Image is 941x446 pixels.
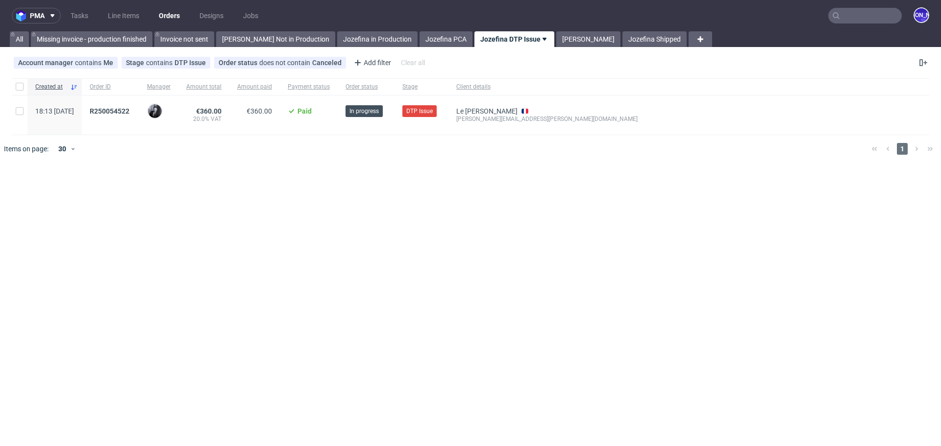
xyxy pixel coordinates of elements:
span: contains [146,59,174,67]
a: Jozefina DTP Issue [474,31,554,47]
button: pma [12,8,61,23]
a: Tasks [65,8,94,23]
a: R250054522 [90,107,131,115]
div: Canceled [312,59,342,67]
a: [PERSON_NAME] Not in Production [216,31,335,47]
a: Invoice not sent [154,31,214,47]
span: Paid [297,107,312,115]
span: Client details [456,83,638,91]
a: Orders [153,8,186,23]
div: [PERSON_NAME][EMAIL_ADDRESS][PERSON_NAME][DOMAIN_NAME] [456,115,638,123]
div: 30 [52,142,70,156]
img: logo [16,10,30,22]
img: Philippe Dubuy [148,104,162,118]
span: Manager [147,83,171,91]
span: In progress [349,107,379,116]
span: €360.00 [247,107,272,115]
a: Designs [194,8,229,23]
a: Jozefina Shipped [622,31,687,47]
a: [PERSON_NAME] [556,31,620,47]
span: R250054522 [90,107,129,115]
a: All [10,31,29,47]
span: 1 [897,143,908,155]
span: €360.00 [196,107,222,115]
figcaption: [PERSON_NAME] [915,8,928,22]
span: Order status [346,83,387,91]
span: Account manager [18,59,75,67]
a: Line Items [102,8,145,23]
span: 18:13 [DATE] [35,107,74,115]
span: Order ID [90,83,131,91]
span: Stage [126,59,146,67]
span: Amount total [186,83,222,91]
div: DTP Issue [174,59,206,67]
span: Stage [402,83,441,91]
span: Items on page: [4,144,49,154]
span: Created at [35,83,66,91]
a: Le [PERSON_NAME] [456,107,518,115]
a: Missing invoice - production finished [31,31,152,47]
a: Jozefina in Production [337,31,418,47]
span: pma [30,12,45,19]
span: contains [75,59,103,67]
a: Jozefina PCA [420,31,472,47]
span: Order status [219,59,259,67]
span: Amount paid [237,83,272,91]
span: 20.0% VAT [186,115,222,123]
a: Jobs [237,8,264,23]
div: Add filter [350,55,393,70]
div: Clear all [399,56,427,70]
div: Me [103,59,113,67]
span: Payment status [288,83,330,91]
span: DTP Issue [406,107,433,116]
span: does not contain [259,59,312,67]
